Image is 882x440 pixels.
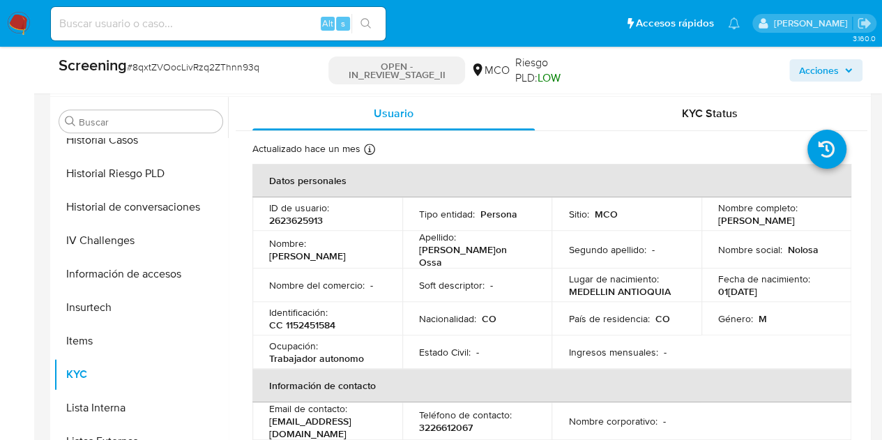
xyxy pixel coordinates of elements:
p: Persona [480,208,517,220]
p: Ocupación : [269,340,318,352]
p: 2623625913 [269,214,323,227]
p: Sitio : [568,208,588,220]
button: Información de accesos [54,257,228,291]
p: Teléfono de contacto : [419,409,512,421]
p: - [651,243,654,256]
p: Estado Civil : [419,346,471,358]
p: Ingresos mensuales : [568,346,657,358]
p: Actualizado hace un mes [252,142,360,155]
p: Nacionalidad : [419,312,476,325]
p: Segundo apellido : [568,243,646,256]
p: MEDELLIN ANTIOQUIA [568,285,670,298]
span: Riesgo PLD: [515,55,593,85]
p: [EMAIL_ADDRESS][DOMAIN_NAME] [269,415,380,440]
p: marcela.perdomo@mercadolibre.com.co [773,17,852,30]
p: Soft descriptor : [419,279,485,291]
p: ID de usuario : [269,202,329,214]
button: KYC [54,358,228,391]
p: País de residencia : [568,312,649,325]
p: Nombre social : [718,243,782,256]
p: [PERSON_NAME] [269,250,346,262]
button: Items [54,324,228,358]
p: Identificación : [269,306,328,319]
p: 3226612067 [419,421,473,434]
button: Historial de conversaciones [54,190,228,224]
p: [PERSON_NAME]on Ossa [419,243,530,268]
p: Nombre del comercio : [269,279,365,291]
button: Buscar [65,116,76,127]
span: Accesos rápidos [636,16,714,31]
a: Notificaciones [728,17,740,29]
p: Nolosa [788,243,819,256]
p: OPEN - IN_REVIEW_STAGE_II [328,56,465,84]
th: Datos personales [252,164,851,197]
input: Buscar usuario o caso... [51,15,386,33]
span: 3.160.0 [852,33,875,44]
span: KYC Status [682,105,738,121]
button: Historial Riesgo PLD [54,157,228,190]
p: M [759,312,767,325]
p: Apellido : [419,231,456,243]
span: s [341,17,345,30]
p: - [662,415,665,427]
p: Email de contacto : [269,402,347,415]
p: CO [655,312,669,325]
p: CO [482,312,496,325]
p: MCO [594,208,617,220]
button: Lista Interna [54,391,228,425]
button: Insurtech [54,291,228,324]
button: Historial Casos [54,123,228,157]
span: Acciones [799,59,839,82]
a: Salir [857,16,872,31]
p: Género : [718,312,753,325]
p: [PERSON_NAME] [718,214,795,227]
p: CC 1152451584 [269,319,335,331]
span: Alt [322,17,333,30]
p: - [476,346,479,358]
span: LOW [538,70,561,86]
p: - [663,346,666,358]
p: - [490,279,493,291]
button: search-icon [351,14,380,33]
p: 01[DATE] [718,285,757,298]
b: Screening [59,54,127,76]
button: IV Challenges [54,224,228,257]
p: Fecha de nacimiento : [718,273,810,285]
div: MCO [471,63,510,78]
span: # 8qxtZVOocLivRzq2ZThnn93q [127,60,259,74]
input: Buscar [79,116,217,128]
p: Trabajador autonomo [269,352,364,365]
p: Tipo entidad : [419,208,475,220]
p: Nombre : [269,237,306,250]
p: Lugar de nacimiento : [568,273,658,285]
th: Información de contacto [252,369,851,402]
span: Usuario [374,105,413,121]
button: Acciones [789,59,862,82]
p: Nombre completo : [718,202,798,214]
p: Nombre corporativo : [568,415,657,427]
p: - [370,279,373,291]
